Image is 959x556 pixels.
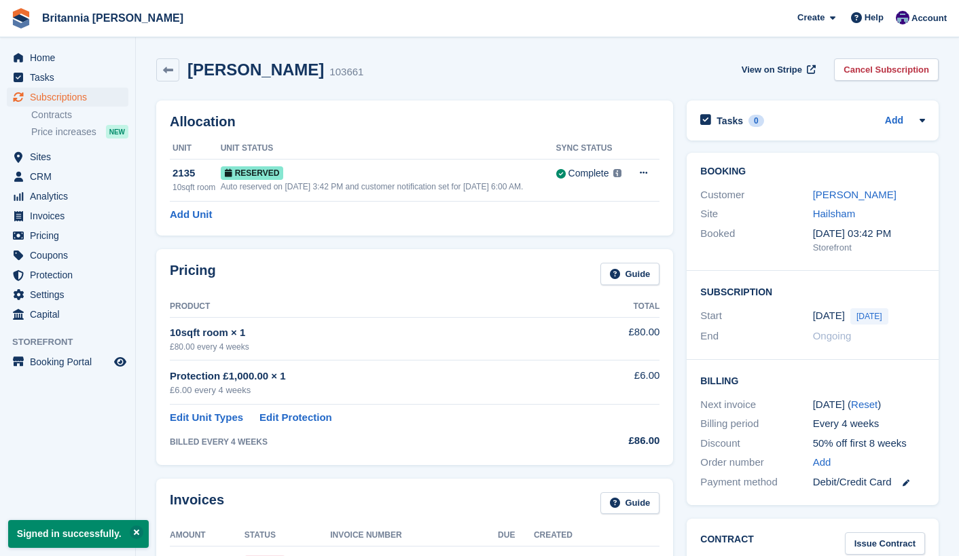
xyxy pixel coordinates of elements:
a: menu [7,226,128,245]
span: Capital [30,305,111,324]
th: Product [170,296,581,318]
span: Settings [30,285,111,304]
div: Auto reserved on [DATE] 3:42 PM and customer notification set for [DATE] 6:00 AM. [221,181,556,193]
td: £80.00 [581,317,659,360]
div: 2135 [173,166,221,181]
div: NEW [106,125,128,138]
span: Create [797,11,825,24]
a: menu [7,48,128,67]
a: menu [7,167,128,186]
a: menu [7,187,128,206]
h2: Booking [700,166,925,177]
img: Cameron Ballard [896,11,909,24]
div: 10sqft room [173,181,221,193]
a: Contracts [31,109,128,122]
h2: [PERSON_NAME] [187,60,324,79]
time: 2025-08-27 00:00:00 UTC [813,308,845,324]
span: Coupons [30,246,111,265]
div: Booked [700,226,812,255]
span: Home [30,48,111,67]
a: Guide [600,263,660,285]
a: Add [813,455,831,470]
a: menu [7,305,128,324]
div: £6.00 every 4 weeks [170,384,581,397]
a: menu [7,68,128,87]
div: Start [700,308,812,325]
div: Billing period [700,416,812,432]
a: Hailsham [813,208,856,219]
span: Invoices [30,206,111,225]
th: Unit Status [221,138,556,160]
span: Reserved [221,166,284,180]
h2: Pricing [170,263,216,285]
a: Preview store [112,354,128,370]
span: Sites [30,147,111,166]
span: Protection [30,265,111,284]
a: [PERSON_NAME] [813,189,897,200]
span: Storefront [12,335,135,349]
a: Britannia [PERSON_NAME] [37,7,189,29]
div: 103661 [329,64,363,80]
h2: Billing [700,373,925,387]
div: End [700,329,812,344]
a: Add [885,113,903,129]
span: Pricing [30,226,111,245]
div: Next invoice [700,397,812,413]
div: Every 4 weeks [813,416,925,432]
a: Issue Contract [845,532,925,555]
a: menu [7,285,128,304]
a: menu [7,246,128,265]
a: menu [7,352,128,371]
span: Booking Portal [30,352,111,371]
td: £6.00 [581,360,659,405]
a: Price increases NEW [31,124,128,139]
th: Created [534,525,659,546]
h2: Allocation [170,114,659,130]
th: Sync Status [556,138,628,160]
th: Invoice Number [330,525,498,546]
h2: Tasks [717,115,743,127]
h2: Invoices [170,492,224,515]
span: Price increases [31,126,96,138]
a: menu [7,265,128,284]
span: CRM [30,167,111,186]
img: stora-icon-8386f47178a22dfd0bd8f6a31ec36ba5ce8667c1dd55bd0f319d3a0aa187defe.svg [11,8,31,29]
th: Unit [170,138,221,160]
h2: Subscription [700,284,925,298]
img: icon-info-grey-7440780725fd019a000dd9b08b2336e03edf1995a4989e88bcd33f0948082b44.svg [613,169,621,177]
span: Tasks [30,68,111,87]
div: Storefront [813,241,925,255]
th: Status [245,525,330,546]
p: Signed in successfully. [8,520,149,548]
div: Payment method [700,475,812,490]
th: Total [581,296,659,318]
div: Protection £1,000.00 × 1 [170,369,581,384]
span: Account [911,12,947,25]
div: Site [700,206,812,222]
div: BILLED EVERY 4 WEEKS [170,436,581,448]
div: Customer [700,187,812,203]
a: menu [7,206,128,225]
a: Guide [600,492,660,515]
div: [DATE] 03:42 PM [813,226,925,242]
a: Add Unit [170,207,212,223]
span: [DATE] [850,308,888,325]
div: £80.00 every 4 weeks [170,341,581,353]
th: Due [498,525,534,546]
a: menu [7,147,128,166]
span: Analytics [30,187,111,206]
span: View on Stripe [742,63,802,77]
div: Debit/Credit Card [813,475,925,490]
div: 0 [748,115,764,127]
a: menu [7,88,128,107]
a: Edit Unit Types [170,410,243,426]
a: Edit Protection [259,410,332,426]
span: Ongoing [813,330,852,341]
div: 10sqft room × 1 [170,325,581,341]
a: Cancel Subscription [834,58,939,81]
div: Order number [700,455,812,470]
div: [DATE] ( ) [813,397,925,413]
a: Reset [851,399,877,410]
div: 50% off first 8 weeks [813,436,925,451]
div: Complete [568,166,609,181]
